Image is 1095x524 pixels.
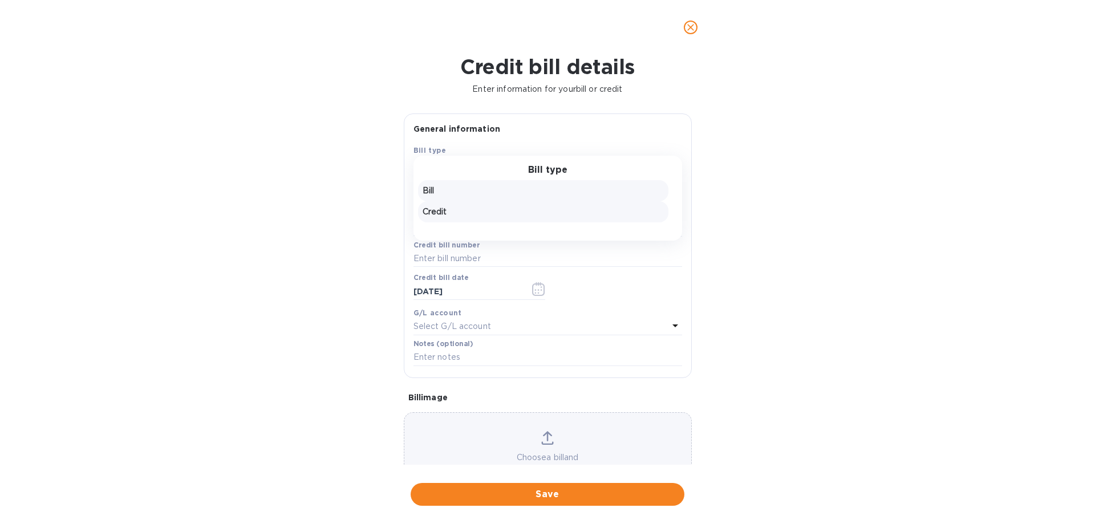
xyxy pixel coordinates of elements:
button: close [677,14,704,41]
input: Enter notes [413,349,682,366]
p: Choose a bill and drag it here [404,452,691,476]
b: G/L account [413,308,462,317]
p: Select G/L account [413,320,491,332]
input: Enter bill number [413,250,682,267]
h1: Credit bill details [9,55,1086,79]
b: General information [413,124,501,133]
label: Notes (optional) [413,340,473,347]
label: Credit bill number [413,242,480,249]
p: Bill image [408,392,687,403]
span: Save [420,488,675,501]
label: Credit bill date [413,275,468,282]
p: Credit [423,206,664,218]
p: Bill [423,185,664,197]
b: Credit [413,159,440,168]
h3: Bill type [528,165,567,176]
b: Bill type [413,146,447,155]
input: Select date [413,283,521,300]
p: Enter information for your bill or credit [9,83,1086,95]
button: Save [411,483,684,506]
